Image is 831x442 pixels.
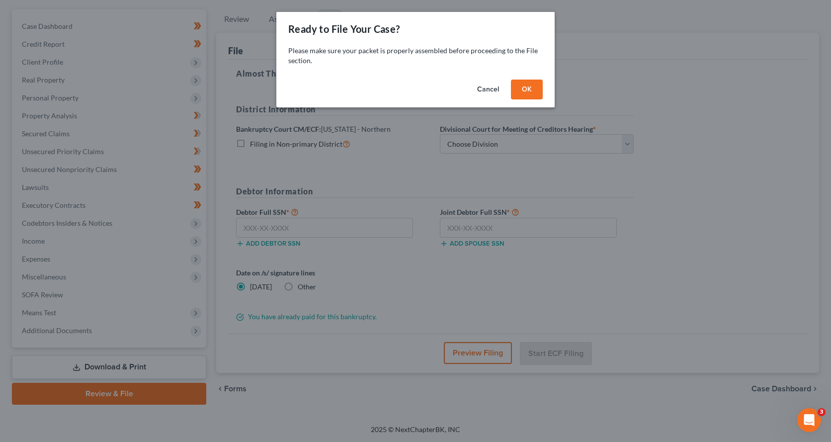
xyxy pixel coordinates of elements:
button: Cancel [469,80,507,99]
div: Ready to File Your Case? [288,22,400,36]
button: OK [511,80,543,99]
p: Please make sure your packet is properly assembled before proceeding to the File section. [288,46,543,66]
iframe: Intercom live chat [797,408,821,432]
span: 3 [818,408,826,416]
